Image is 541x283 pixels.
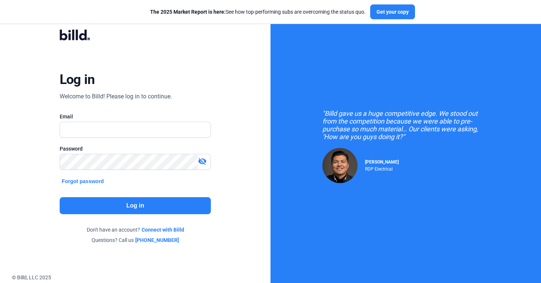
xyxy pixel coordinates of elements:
[60,145,211,152] div: Password
[322,110,489,141] div: "Billd gave us a huge competitive edge. We stood out from the competition because we were able to...
[60,92,172,101] div: Welcome to Billd! Please log in to continue.
[60,113,211,120] div: Email
[60,236,211,244] div: Questions? Call us
[365,165,399,172] div: RDP Electrical
[135,236,179,244] a: [PHONE_NUMBER]
[60,177,106,185] button: Forgot password
[60,71,95,88] div: Log in
[370,4,415,19] button: Get your copy
[60,197,211,214] button: Log in
[198,157,207,166] mat-icon: visibility_off
[322,148,358,183] img: Raul Pacheco
[150,8,366,16] div: See how top-performing subs are overcoming the status quo.
[60,226,211,233] div: Don't have an account?
[142,226,184,233] a: Connect with Billd
[365,159,399,165] span: [PERSON_NAME]
[150,9,226,15] span: The 2025 Market Report is here:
